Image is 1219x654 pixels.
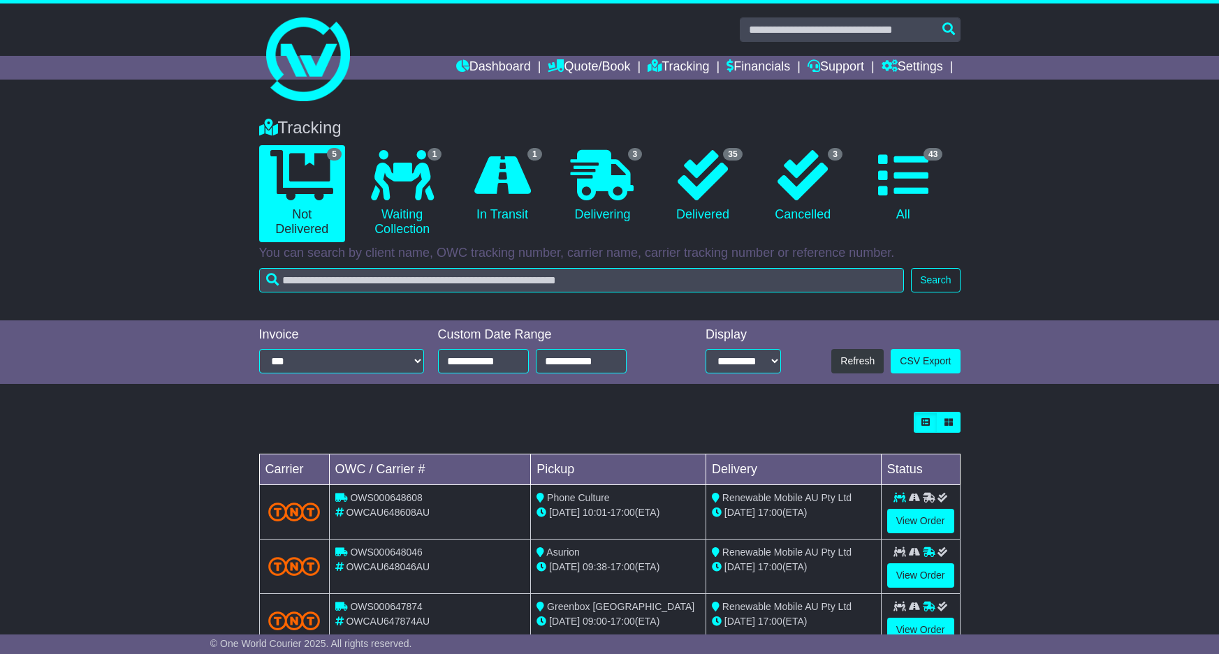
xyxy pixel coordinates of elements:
span: 17:00 [611,561,635,572]
a: 35 Delivered [659,145,745,228]
div: (ETA) [712,614,875,629]
div: - (ETA) [536,560,700,574]
span: OWCAU648046AU [346,561,430,572]
span: [DATE] [549,616,580,627]
a: Tracking [648,56,709,80]
span: Renewable Mobile AU Pty Ltd [722,547,852,558]
a: 5 Not Delivered [259,145,345,242]
span: OWS000648608 [350,492,423,503]
div: Invoice [259,327,424,343]
div: Custom Date Range [438,327,662,343]
span: 3 [828,148,842,161]
span: Phone Culture [547,492,610,503]
td: Carrier [259,454,329,485]
img: TNT_Domestic.png [268,503,321,521]
span: Renewable Mobile AU Pty Ltd [722,492,852,503]
td: Pickup [531,454,706,485]
a: 3 Cancelled [760,145,846,228]
div: - (ETA) [536,505,700,520]
a: Settings [882,56,943,80]
img: TNT_Domestic.png [268,611,321,630]
span: 35 [723,148,742,161]
span: Asurion [546,547,579,558]
span: 09:38 [583,561,607,572]
div: - (ETA) [536,614,700,629]
span: © One World Courier 2025. All rights reserved. [210,638,412,649]
span: 17:00 [758,616,782,627]
a: CSV Export [891,349,960,373]
div: Tracking [252,118,968,138]
span: 10:01 [583,507,607,518]
td: Delivery [706,454,881,485]
span: Greenbox [GEOGRAPHIC_DATA] [547,601,694,612]
span: OWS000647874 [350,601,423,612]
span: OWCAU647874AU [346,616,430,627]
span: [DATE] [549,507,580,518]
a: Support [808,56,864,80]
a: 43 All [860,145,946,228]
span: [DATE] [724,507,755,518]
div: Display [706,327,781,343]
td: Status [881,454,960,485]
a: Financials [727,56,790,80]
img: TNT_Domestic.png [268,557,321,576]
span: 17:00 [611,507,635,518]
div: (ETA) [712,505,875,520]
button: Refresh [831,349,884,373]
span: 1 [428,148,442,161]
a: 3 Delivering [560,145,645,228]
span: Renewable Mobile AU Pty Ltd [722,601,852,612]
span: 09:00 [583,616,607,627]
td: OWC / Carrier # [329,454,531,485]
p: You can search by client name, OWC tracking number, carrier name, carrier tracking number or refe... [259,246,961,261]
span: OWS000648046 [350,547,423,558]
span: 3 [628,148,643,161]
span: 5 [327,148,342,161]
a: View Order [887,563,954,588]
a: View Order [887,618,954,642]
span: 17:00 [611,616,635,627]
a: Quote/Book [548,56,630,80]
span: 17:00 [758,561,782,572]
span: [DATE] [724,561,755,572]
a: 1 In Transit [459,145,545,228]
a: View Order [887,509,954,533]
a: Dashboard [456,56,531,80]
span: 17:00 [758,507,782,518]
span: OWCAU648608AU [346,507,430,518]
span: [DATE] [724,616,755,627]
span: 43 [924,148,942,161]
button: Search [911,268,960,292]
a: 1 Waiting Collection [359,145,445,242]
div: (ETA) [712,560,875,574]
span: 1 [527,148,542,161]
span: [DATE] [549,561,580,572]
